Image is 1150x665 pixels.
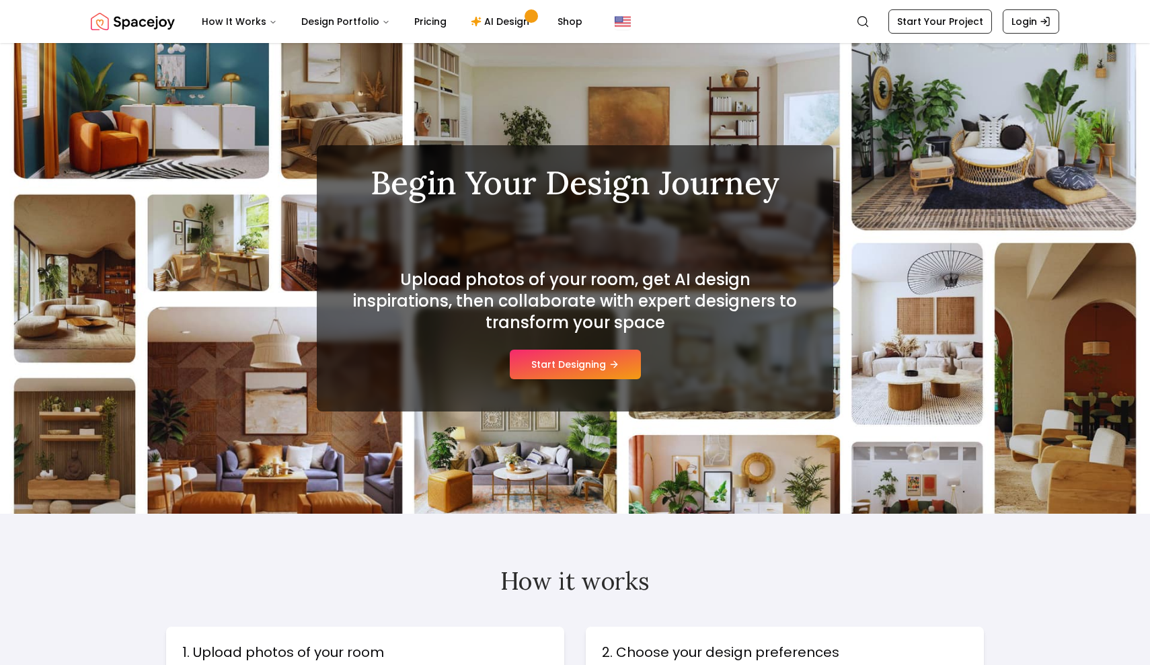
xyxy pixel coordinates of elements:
[91,8,175,35] a: Spacejoy
[615,13,631,30] img: United States
[191,8,593,35] nav: Main
[182,643,548,662] h3: 1. Upload photos of your room
[166,568,984,594] h2: How it works
[291,8,401,35] button: Design Portfolio
[547,8,593,35] a: Shop
[349,167,801,199] h1: Begin Your Design Journey
[1003,9,1059,34] a: Login
[349,269,801,334] h2: Upload photos of your room, get AI design inspirations, then collaborate with expert designers to...
[91,8,175,35] img: Spacejoy Logo
[460,8,544,35] a: AI Design
[602,643,968,662] h3: 2. Choose your design preferences
[191,8,288,35] button: How It Works
[510,350,641,379] button: Start Designing
[404,8,457,35] a: Pricing
[888,9,992,34] a: Start Your Project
